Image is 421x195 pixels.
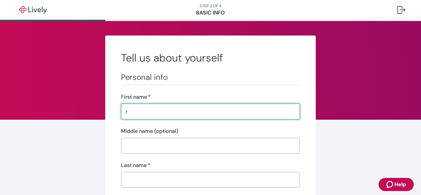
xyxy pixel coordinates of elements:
[379,178,414,191] button: Zendesk support iconHelp
[394,181,406,188] span: Help
[386,181,394,188] svg: Zendesk support icon
[392,2,410,18] button: Log out
[14,6,51,14] img: Lively
[121,127,178,135] label: Middle name (optional)
[121,51,300,64] h2: Tell us about yourself
[121,93,151,101] label: First name
[121,161,150,169] label: Last name
[121,72,300,82] h3: Personal info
